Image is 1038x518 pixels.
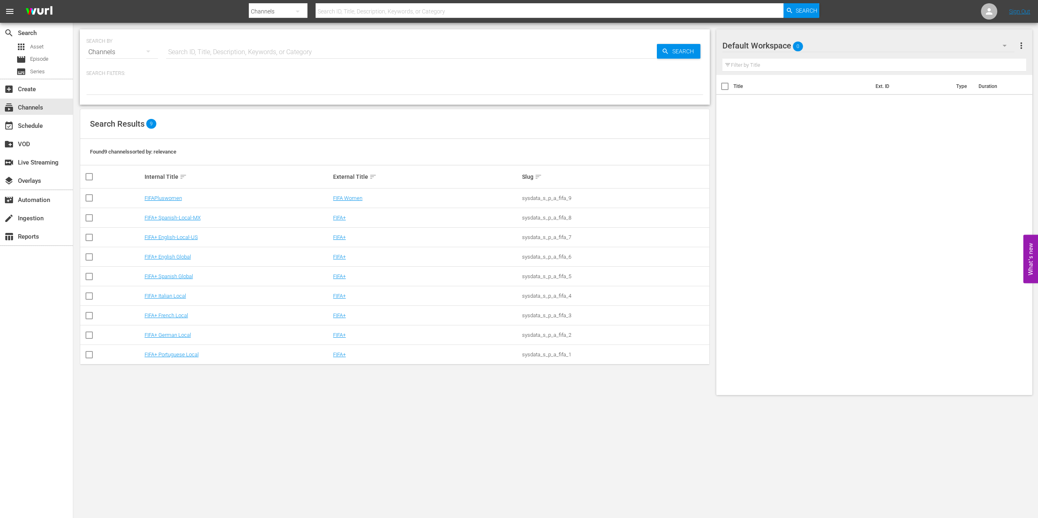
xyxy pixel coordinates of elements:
[30,43,44,51] span: Asset
[522,351,709,358] div: sysdata_s_p_a_fifa_1
[145,293,186,299] a: FIFA+ Italian Local
[369,173,377,180] span: sort
[1016,41,1026,50] span: more_vert
[333,273,346,279] a: FIFA+
[146,119,156,129] span: 9
[333,312,346,318] a: FIFA+
[4,28,14,38] span: Search
[974,75,1023,98] th: Duration
[669,44,700,59] span: Search
[783,3,819,18] button: Search
[522,234,709,240] div: sysdata_s_p_a_fifa_7
[522,332,709,338] div: sysdata_s_p_a_fifa_2
[333,293,346,299] a: FIFA+
[522,293,709,299] div: sysdata_s_p_a_fifa_4
[180,173,187,180] span: sort
[871,75,951,98] th: Ext. ID
[333,351,346,358] a: FIFA+
[522,273,709,279] div: sysdata_s_p_a_fifa_5
[16,55,26,64] span: Episode
[145,195,182,201] a: FIFAPluswomen
[522,195,709,201] div: sysdata_s_p_a_fifa_9
[145,215,201,221] a: FIFA+ Spanish-Local-MX
[145,254,191,260] a: FIFA+ English Global
[4,139,14,149] span: VOD
[86,41,158,64] div: Channels
[90,119,145,129] span: Search Results
[333,332,346,338] a: FIFA+
[333,254,346,260] a: FIFA+
[145,351,199,358] a: FIFA+ Portuguese Local
[333,172,520,182] div: External Title
[16,42,26,52] span: Asset
[733,75,871,98] th: Title
[657,44,700,59] button: Search
[16,67,26,77] span: Series
[1016,36,1026,55] button: more_vert
[333,234,346,240] a: FIFA+
[4,195,14,205] span: Automation
[793,38,803,55] span: 0
[5,7,15,16] span: menu
[30,68,45,76] span: Series
[90,149,176,155] span: Found 9 channels sorted by: relevance
[4,232,14,241] span: Reports
[4,158,14,167] span: Live Streaming
[522,254,709,260] div: sysdata_s_p_a_fifa_6
[30,55,48,63] span: Episode
[145,332,191,338] a: FIFA+ German Local
[796,3,817,18] span: Search
[145,273,193,279] a: FIFA+ Spanish Global
[1023,235,1038,283] button: Open Feedback Widget
[4,213,14,223] span: Ingestion
[4,176,14,186] span: Overlays
[722,34,1014,57] div: Default Workspace
[535,173,542,180] span: sort
[145,234,198,240] a: FIFA+ English-Local-US
[333,215,346,221] a: FIFA+
[4,103,14,112] span: Channels
[145,172,331,182] div: Internal Title
[522,172,709,182] div: Slug
[145,312,188,318] a: FIFA+ French Local
[1009,8,1030,15] a: Sign Out
[522,312,709,318] div: sysdata_s_p_a_fifa_3
[333,195,362,201] a: FIFA Women
[522,215,709,221] div: sysdata_s_p_a_fifa_8
[4,84,14,94] span: Create
[4,121,14,131] span: Schedule
[86,70,703,77] p: Search Filters:
[20,2,59,21] img: ans4CAIJ8jUAAAAAAAAAAAAAAAAAAAAAAAAgQb4GAAAAAAAAAAAAAAAAAAAAAAAAJMjXAAAAAAAAAAAAAAAAAAAAAAAAgAT5G...
[951,75,974,98] th: Type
